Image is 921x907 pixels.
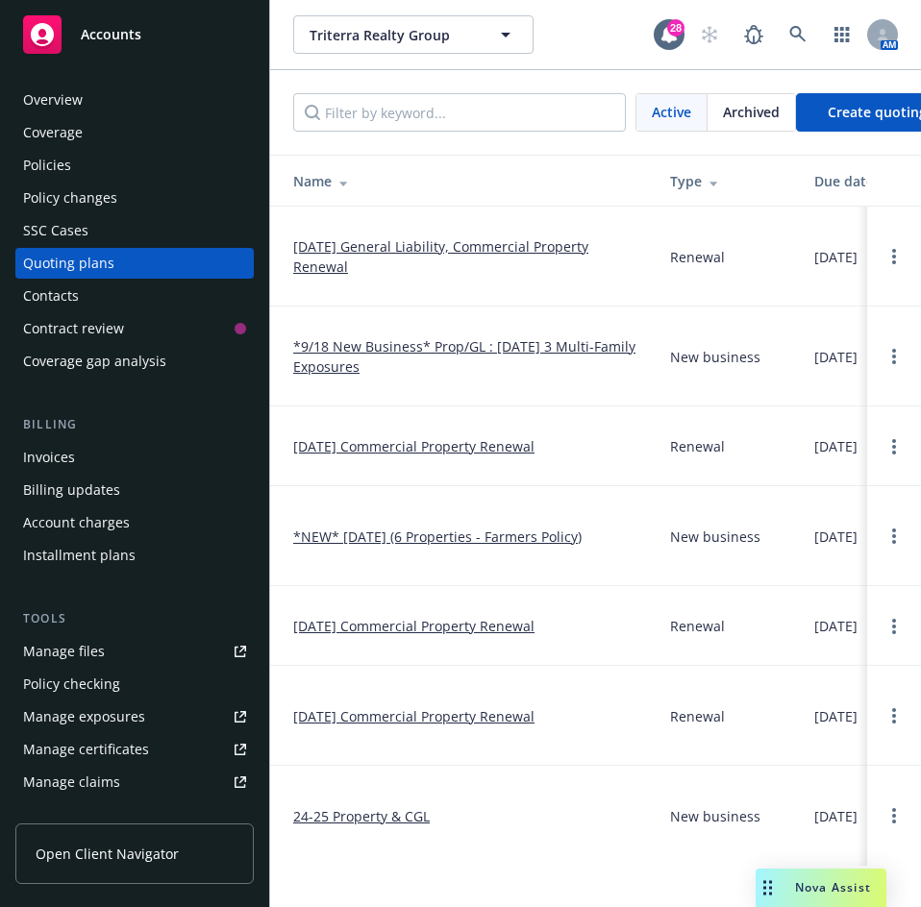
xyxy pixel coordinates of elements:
div: Contract review [23,313,124,344]
a: Manage exposures [15,701,254,732]
button: Triterra Realty Group [293,15,534,54]
a: *9/18 New Business* Prop/GL : [DATE] 3 Multi-Family Exposures [293,336,639,377]
a: Installment plans [15,540,254,571]
a: Manage certificates [15,734,254,765]
span: Triterra Realty Group [310,25,476,45]
div: Renewal [670,616,725,636]
div: [DATE] [814,247,858,267]
a: *NEW* [DATE] (6 Properties - Farmers Policy) [293,527,582,547]
a: Open options [883,345,906,368]
a: Open options [883,245,906,268]
a: Contract review [15,313,254,344]
a: Manage claims [15,767,254,797]
span: Archived [723,102,780,122]
a: Billing updates [15,475,254,505]
a: Switch app [823,15,861,54]
a: Open options [883,804,906,827]
div: Name [293,171,639,191]
div: Account charges [23,507,130,538]
a: Open options [883,704,906,727]
a: Accounts [15,8,254,61]
a: [DATE] Commercial Property Renewal [293,706,535,726]
div: Coverage [23,117,83,148]
div: Manage claims [23,767,120,797]
a: Coverage [15,117,254,148]
a: Coverage gap analysis [15,346,254,377]
div: Billing [15,415,254,434]
a: Manage BORs [15,799,254,830]
div: [DATE] [814,616,858,636]
button: Nova Assist [756,869,886,907]
div: Policy checking [23,669,120,699]
div: [DATE] [814,806,858,826]
a: SSC Cases [15,215,254,246]
div: Coverage gap analysis [23,346,166,377]
div: Manage files [23,636,105,667]
a: Report a Bug [734,15,773,54]
div: Policies [23,150,71,181]
a: Account charges [15,507,254,538]
div: Manage exposures [23,701,145,732]
div: [DATE] [814,347,858,367]
div: Tools [15,609,254,628]
div: Policy changes [23,183,117,213]
div: [DATE] [814,436,858,456]
span: Accounts [81,27,141,42]
a: [DATE] Commercial Property Renewal [293,436,535,456]
div: SSC Cases [23,215,88,246]
div: [DATE] [814,527,858,547]
a: Open options [883,435,906,458]
a: Quoting plans [15,248,254,279]
a: Contacts [15,281,254,311]
a: Policy checking [15,669,254,699]
span: Open Client Navigator [36,844,179,864]
div: Type [670,171,784,191]
a: Policies [15,150,254,181]
a: Open options [883,615,906,638]
a: Overview [15,85,254,115]
div: Installment plans [23,540,136,571]
div: Drag to move [756,869,780,907]
div: Manage certificates [23,734,149,765]
div: New business [670,806,760,826]
div: Contacts [23,281,79,311]
div: Renewal [670,706,725,726]
div: Billing updates [23,475,120,505]
a: Start snowing [690,15,729,54]
span: Active [652,102,691,122]
div: Renewal [670,247,725,267]
div: Renewal [670,436,725,456]
div: Quoting plans [23,248,114,279]
a: Policy changes [15,183,254,213]
div: 28 [667,19,685,37]
a: Search [779,15,817,54]
a: Open options [883,525,906,548]
div: Invoices [23,442,75,473]
div: New business [670,347,760,367]
div: Manage BORs [23,799,113,830]
div: New business [670,527,760,547]
a: Invoices [15,442,254,473]
div: [DATE] [814,706,858,726]
a: 24-25 Property & CGL [293,806,430,826]
span: Nova Assist [795,879,871,895]
a: [DATE] General Liability, Commercial Property Renewal [293,236,639,277]
div: Overview [23,85,83,115]
a: Manage files [15,636,254,667]
input: Filter by keyword... [293,93,626,132]
a: [DATE] Commercial Property Renewal [293,616,535,636]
